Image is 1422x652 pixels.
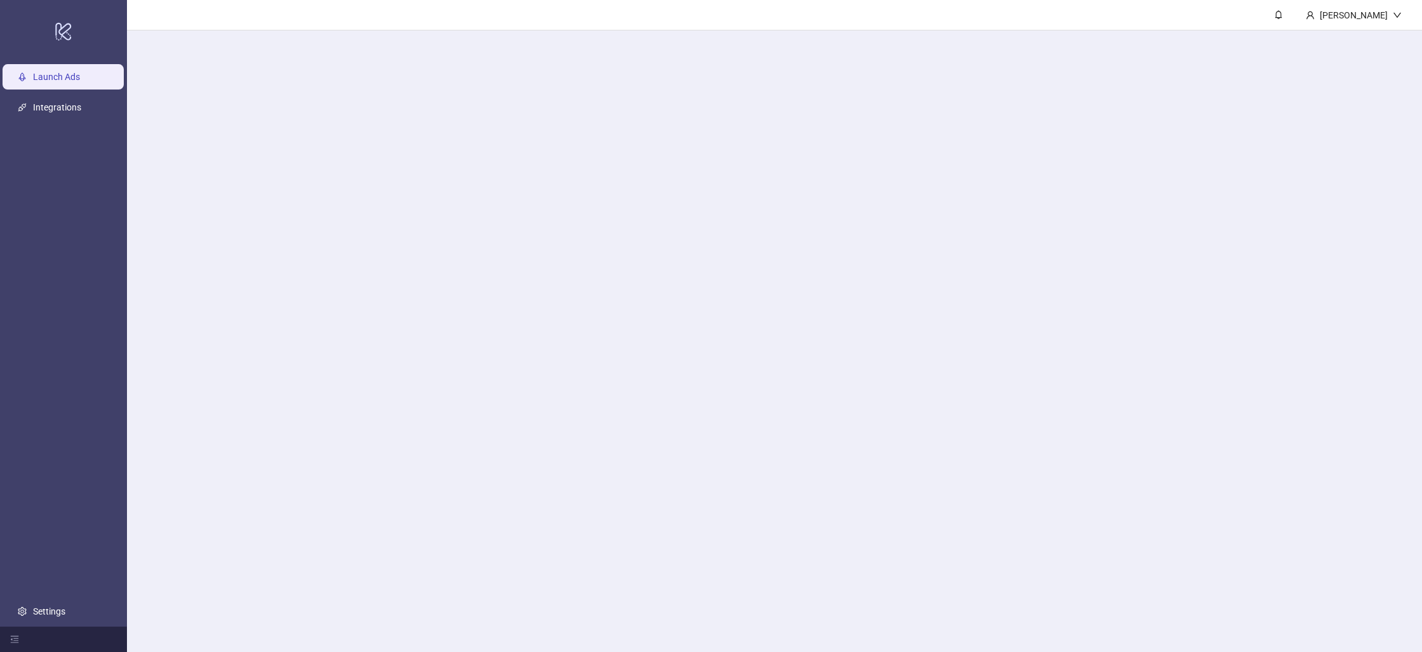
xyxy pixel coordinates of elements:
[1393,11,1402,20] span: down
[33,72,80,82] a: Launch Ads
[33,102,81,112] a: Integrations
[1274,10,1283,19] span: bell
[1315,8,1393,22] div: [PERSON_NAME]
[10,635,19,644] span: menu-fold
[1306,11,1315,20] span: user
[33,606,65,616] a: Settings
